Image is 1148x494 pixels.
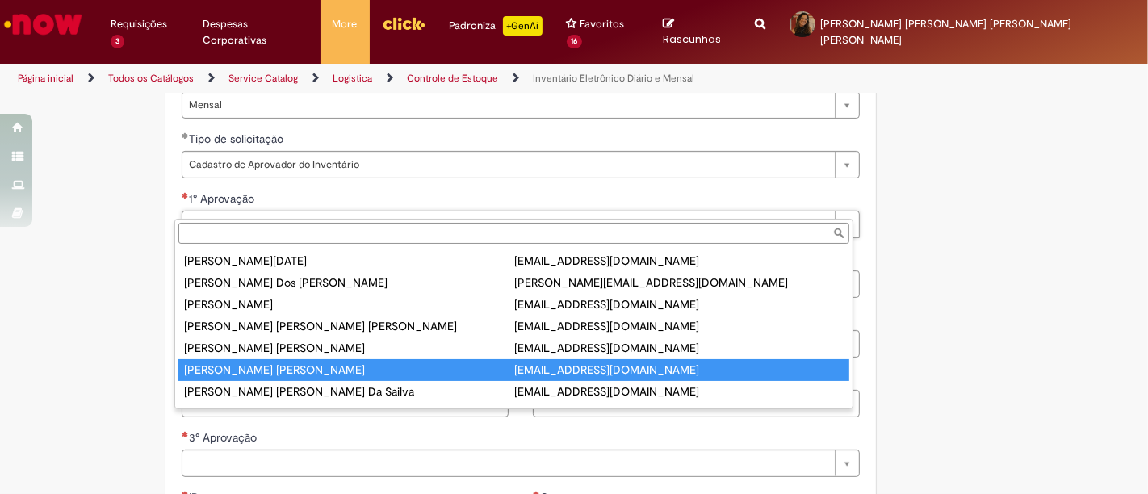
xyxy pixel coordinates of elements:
div: [PERSON_NAME] [PERSON_NAME] [PERSON_NAME] [184,318,514,334]
div: [EMAIL_ADDRESS][DOMAIN_NAME] [514,362,844,378]
div: [PERSON_NAME][EMAIL_ADDRESS][DOMAIN_NAME] [514,274,844,291]
div: [EMAIL_ADDRESS][DOMAIN_NAME] [514,340,844,356]
div: [EMAIL_ADDRESS][DOMAIN_NAME] [514,405,844,421]
div: [EMAIL_ADDRESS][DOMAIN_NAME] [514,296,844,312]
div: [EMAIL_ADDRESS][DOMAIN_NAME] [514,253,844,269]
div: [EMAIL_ADDRESS][DOMAIN_NAME] [514,318,844,334]
div: [PERSON_NAME] [PERSON_NAME] [184,362,514,378]
div: [EMAIL_ADDRESS][DOMAIN_NAME] [514,383,844,400]
div: [PERSON_NAME] [184,296,514,312]
div: [PERSON_NAME] [PERSON_NAME] Da Sailva [184,383,514,400]
div: [PERSON_NAME] [184,405,514,421]
div: [PERSON_NAME] [PERSON_NAME] [184,340,514,356]
div: [PERSON_NAME][DATE] [184,253,514,269]
ul: 1° Aprovação [175,247,853,408]
div: [PERSON_NAME] Dos [PERSON_NAME] [184,274,514,291]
